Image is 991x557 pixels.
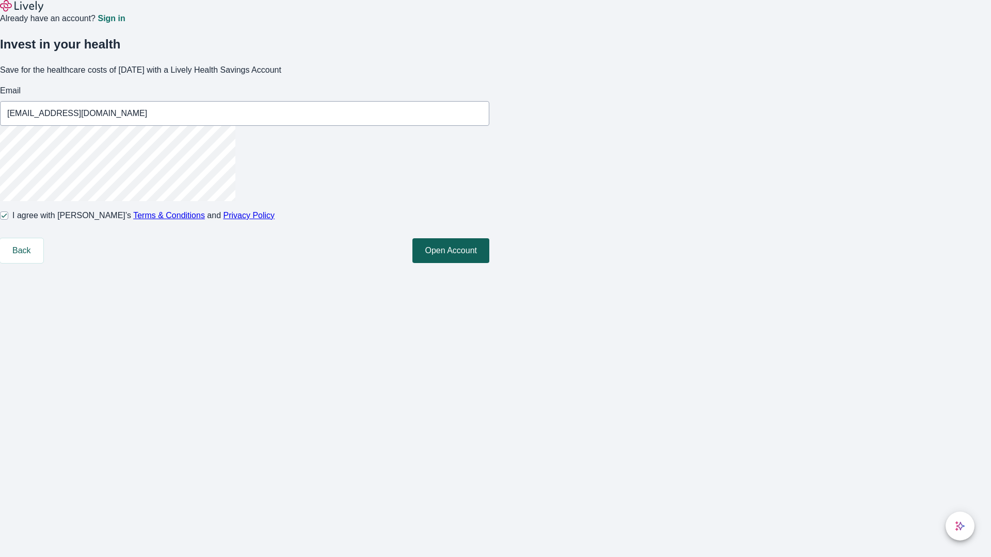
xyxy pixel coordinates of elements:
a: Sign in [98,14,125,23]
a: Privacy Policy [223,211,275,220]
button: chat [946,512,974,540]
span: I agree with [PERSON_NAME]’s and [12,209,275,222]
button: Open Account [412,238,489,263]
a: Terms & Conditions [133,211,205,220]
svg: Lively AI Assistant [955,521,965,531]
